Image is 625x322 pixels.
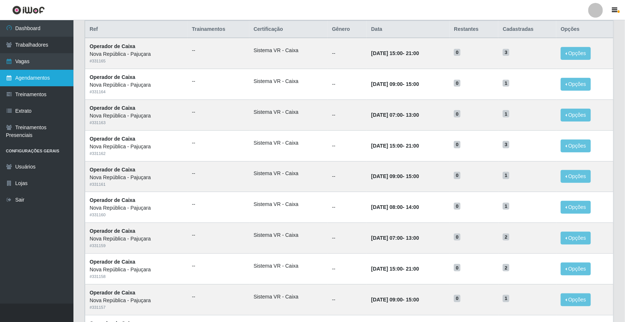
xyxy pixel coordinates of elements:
[556,21,613,38] th: Opções
[328,69,367,100] td: --
[371,50,419,56] strong: -
[454,264,460,271] span: 0
[90,174,183,181] div: Nova República - Pajuçara
[90,58,183,64] div: # 331165
[454,49,460,56] span: 0
[406,297,419,303] time: 15:00
[561,263,591,275] button: Opções
[371,235,419,241] strong: -
[192,47,245,54] ul: --
[90,50,183,58] div: Nova República - Pajuçara
[90,297,183,304] div: Nova República - Pajuçara
[371,81,419,87] strong: -
[406,112,419,118] time: 13:00
[90,43,136,49] strong: Operador de Caixa
[192,200,245,208] ul: --
[371,297,419,303] strong: -
[371,266,419,272] strong: -
[371,204,419,210] strong: -
[90,304,183,311] div: # 331157
[406,143,419,149] time: 21:00
[90,89,183,95] div: # 331164
[498,21,556,38] th: Cadastradas
[454,234,460,241] span: 0
[371,112,403,118] time: [DATE] 07:00
[90,167,136,173] strong: Operador de Caixa
[406,266,419,272] time: 21:00
[406,235,419,241] time: 13:00
[90,235,183,243] div: Nova República - Pajuçara
[90,243,183,249] div: # 331159
[192,293,245,301] ul: --
[254,47,324,54] li: Sistema VR - Caixa
[328,21,367,38] th: Gênero
[188,21,249,38] th: Trainamentos
[454,295,460,302] span: 0
[367,21,450,38] th: Data
[449,21,498,38] th: Restantes
[454,80,460,87] span: 0
[371,173,403,179] time: [DATE] 09:00
[503,80,509,87] span: 1
[90,143,183,151] div: Nova República - Pajuçara
[90,212,183,218] div: # 331160
[328,38,367,69] td: --
[90,266,183,274] div: Nova República - Pajuçara
[371,266,403,272] time: [DATE] 15:00
[503,141,509,148] span: 3
[328,100,367,130] td: --
[90,136,136,142] strong: Operador de Caixa
[90,120,183,126] div: # 331163
[90,290,136,296] strong: Operador de Caixa
[561,109,591,122] button: Opções
[371,112,419,118] strong: -
[454,110,460,117] span: 0
[406,81,419,87] time: 15:00
[454,141,460,148] span: 0
[249,21,328,38] th: Certificação
[192,139,245,147] ul: --
[192,77,245,85] ul: --
[371,204,403,210] time: [DATE] 08:00
[371,81,403,87] time: [DATE] 09:00
[328,161,367,192] td: --
[85,21,188,38] th: Ref
[406,204,419,210] time: 14:00
[561,232,591,245] button: Opções
[371,143,403,149] time: [DATE] 15:00
[371,143,419,149] strong: -
[90,197,136,203] strong: Operador de Caixa
[371,173,419,179] strong: -
[328,192,367,223] td: --
[561,201,591,214] button: Opções
[406,50,419,56] time: 21:00
[328,223,367,254] td: --
[371,235,403,241] time: [DATE] 07:00
[254,200,324,208] li: Sistema VR - Caixa
[192,231,245,239] ul: --
[454,203,460,210] span: 0
[561,293,591,306] button: Opções
[254,293,324,301] li: Sistema VR - Caixa
[371,297,403,303] time: [DATE] 09:00
[254,170,324,177] li: Sistema VR - Caixa
[254,139,324,147] li: Sistema VR - Caixa
[254,77,324,85] li: Sistema VR - Caixa
[328,130,367,161] td: --
[192,262,245,270] ul: --
[561,78,591,91] button: Opções
[90,259,136,265] strong: Operador de Caixa
[90,274,183,280] div: # 331158
[503,172,509,179] span: 1
[192,170,245,177] ul: --
[12,6,45,15] img: CoreUI Logo
[328,284,367,315] td: --
[90,105,136,111] strong: Operador de Caixa
[503,110,509,117] span: 1
[254,108,324,116] li: Sistema VR - Caixa
[503,234,509,241] span: 2
[406,173,419,179] time: 15:00
[503,49,509,56] span: 3
[561,140,591,152] button: Opções
[254,231,324,239] li: Sistema VR - Caixa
